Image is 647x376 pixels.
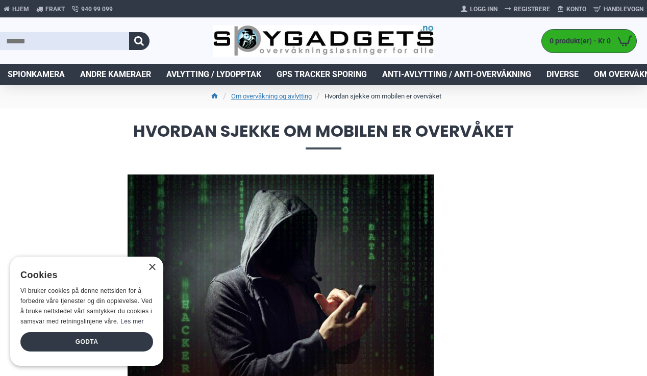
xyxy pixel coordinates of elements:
[20,264,146,286] div: Cookies
[120,318,143,325] a: Les mer, opens a new window
[148,264,156,271] div: Close
[590,1,647,17] a: Handlevogn
[542,36,613,46] span: 0 produkt(er) - Kr 0
[20,287,153,324] span: Vi bruker cookies på denne nettsiden for å forbedre våre tjenester og din opplevelse. Ved å bruke...
[80,68,151,81] span: Andre kameraer
[566,5,586,14] span: Konto
[554,1,590,17] a: Konto
[604,5,643,14] span: Handlevogn
[45,5,65,14] span: Frakt
[470,5,497,14] span: Logg Inn
[269,64,375,85] a: GPS Tracker Sporing
[8,68,65,81] span: Spionkamera
[375,64,539,85] a: Anti-avlytting / Anti-overvåkning
[382,68,531,81] span: Anti-avlytting / Anti-overvåkning
[12,5,29,14] span: Hjem
[20,332,153,352] div: Godta
[159,64,269,85] a: Avlytting / Lydopptak
[231,91,312,102] a: Om overvåkning og avlytting
[72,64,159,85] a: Andre kameraer
[539,64,586,85] a: Diverse
[514,5,550,14] span: Registrere
[457,1,501,17] a: Logg Inn
[81,5,113,14] span: 940 99 099
[10,123,637,149] span: Hvordan sjekke om mobilen er overvåket
[501,1,554,17] a: Registrere
[277,68,367,81] span: GPS Tracker Sporing
[542,30,636,53] a: 0 produkt(er) - Kr 0
[546,68,579,81] span: Diverse
[213,25,433,57] img: SpyGadgets.no
[166,68,261,81] span: Avlytting / Lydopptak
